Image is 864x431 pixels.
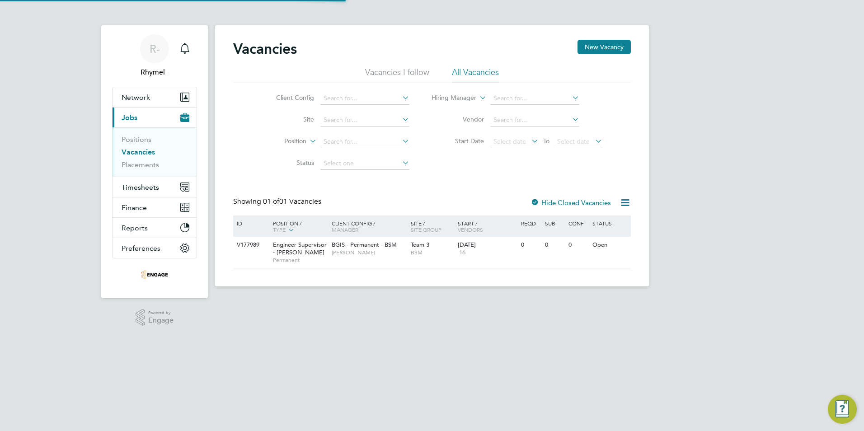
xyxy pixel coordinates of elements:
div: 0 [543,237,566,253]
span: To [540,135,552,147]
img: thrivesw-logo-retina.png [141,267,168,282]
input: Search for... [320,92,409,105]
a: R-Rhymel - [112,34,197,78]
input: Search for... [490,92,579,105]
div: Jobs [113,127,197,177]
span: Powered by [148,309,174,317]
button: Reports [113,218,197,238]
span: R- [150,43,160,55]
input: Search for... [320,114,409,126]
span: 16 [458,249,467,257]
div: Reqd [519,215,542,231]
span: 01 of [263,197,279,206]
span: BGIS - Permanent - BSM [332,241,397,248]
span: Select date [493,137,526,145]
label: Site [262,115,314,123]
div: Start / [455,215,519,237]
a: Go to home page [112,267,197,282]
label: Client Config [262,94,314,102]
span: Site Group [411,226,441,233]
span: [PERSON_NAME] [332,249,406,256]
span: Permanent [273,257,327,264]
span: Finance [122,203,147,212]
button: Preferences [113,238,197,258]
span: Team 3 [411,241,429,248]
li: Vacancies I follow [365,67,429,83]
span: Engage [148,317,174,324]
button: Timesheets [113,177,197,197]
button: Jobs [113,108,197,127]
span: Network [122,93,150,102]
button: Network [113,87,197,107]
input: Search for... [490,114,579,126]
h2: Vacancies [233,40,297,58]
span: Reports [122,224,148,232]
span: Select date [557,137,590,145]
a: Powered byEngage [136,309,174,326]
div: Client Config / [329,215,409,237]
span: Timesheets [122,183,159,192]
span: Rhymel - [112,67,197,78]
div: Site / [409,215,456,237]
div: 0 [566,237,590,253]
span: Preferences [122,244,160,253]
a: Positions [122,135,151,144]
div: 0 [519,237,542,253]
button: New Vacancy [578,40,631,54]
span: Engineer Supervisor - [PERSON_NAME] [273,241,327,256]
div: V177989 [235,237,266,253]
label: Start Date [432,137,484,145]
div: [DATE] [458,241,517,249]
div: Conf [566,215,590,231]
span: 01 Vacancies [263,197,321,206]
span: Jobs [122,113,137,122]
input: Search for... [320,136,409,148]
span: Vendors [458,226,483,233]
div: ID [235,215,266,231]
span: BSM [411,249,454,256]
label: Status [262,159,314,167]
label: Vendor [432,115,484,123]
button: Finance [113,197,197,217]
span: Manager [332,226,358,233]
label: Hiring Manager [424,94,476,103]
span: Type [273,226,286,233]
div: Showing [233,197,323,206]
button: Engage Resource Center [828,395,857,424]
a: Vacancies [122,148,155,156]
a: Placements [122,160,159,169]
input: Select one [320,157,409,170]
div: Open [590,237,629,253]
div: Sub [543,215,566,231]
li: All Vacancies [452,67,499,83]
div: Status [590,215,629,231]
label: Position [254,137,306,146]
div: Position / [266,215,329,238]
label: Hide Closed Vacancies [531,198,611,207]
nav: Main navigation [101,25,208,298]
